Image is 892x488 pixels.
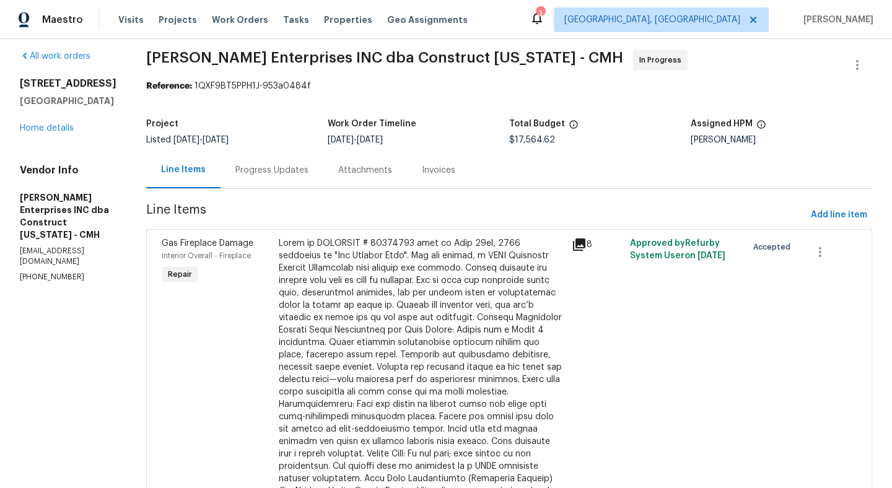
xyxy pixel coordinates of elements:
h5: Project [146,120,178,128]
p: [PHONE_NUMBER] [20,272,116,282]
span: Accepted [753,241,795,253]
span: [PERSON_NAME] [798,14,873,26]
div: 1QXF9BT5PPH1J-953a0484f [146,80,872,92]
div: [PERSON_NAME] [691,136,872,144]
a: Home details [20,124,74,133]
span: - [173,136,229,144]
h2: [STREET_ADDRESS] [20,77,116,90]
span: [PERSON_NAME] Enterprises INC dba Construct [US_STATE] - CMH [146,50,623,65]
div: 3 [536,7,544,20]
h5: Assigned HPM [691,120,753,128]
span: [GEOGRAPHIC_DATA], [GEOGRAPHIC_DATA] [564,14,740,26]
span: Projects [159,14,197,26]
span: [DATE] [328,136,354,144]
span: Maestro [42,14,83,26]
span: [DATE] [697,251,725,260]
span: [DATE] [203,136,229,144]
div: Attachments [338,164,392,176]
h5: Work Order Timeline [328,120,416,128]
h5: Total Budget [509,120,565,128]
span: Listed [146,136,229,144]
span: Visits [118,14,144,26]
button: Add line item [806,204,872,227]
div: Invoices [422,164,455,176]
div: 8 [572,237,623,252]
span: Interior Overall - Fireplace [162,252,251,259]
h5: [GEOGRAPHIC_DATA] [20,95,116,107]
div: Line Items [161,163,206,176]
span: Approved by Refurby System User on [630,239,725,260]
span: - [328,136,383,144]
h4: Vendor Info [20,164,116,176]
span: Repair [163,268,197,281]
span: $17,564.62 [509,136,555,144]
span: [DATE] [173,136,199,144]
span: Gas Fireplace Damage [162,239,253,248]
span: In Progress [639,54,686,66]
span: Add line item [811,207,867,223]
span: The hpm assigned to this work order. [756,120,766,136]
div: Progress Updates [235,164,308,176]
b: Reference: [146,82,192,90]
span: Geo Assignments [387,14,468,26]
h5: [PERSON_NAME] Enterprises INC dba Construct [US_STATE] - CMH [20,191,116,241]
span: The total cost of line items that have been proposed by Opendoor. This sum includes line items th... [569,120,579,136]
span: Properties [324,14,372,26]
span: [DATE] [357,136,383,144]
span: Work Orders [212,14,268,26]
a: All work orders [20,52,90,61]
span: Tasks [283,15,309,24]
p: [EMAIL_ADDRESS][DOMAIN_NAME] [20,246,116,267]
span: Line Items [146,204,806,227]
